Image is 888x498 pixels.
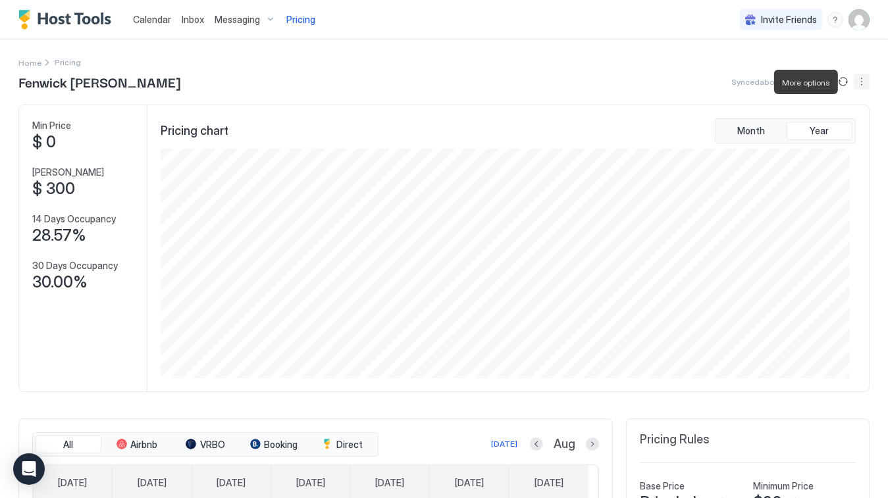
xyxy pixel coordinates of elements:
button: Previous month [530,437,543,451]
span: [PERSON_NAME] [32,166,104,178]
div: tab-group [32,432,379,457]
div: Breadcrumb [18,55,41,69]
span: Home [18,58,41,68]
span: Fenwick [PERSON_NAME] [18,72,180,91]
span: 28.57% [32,226,86,245]
span: VRBO [200,439,225,451]
span: Synced about 5 hours ago [731,77,830,87]
button: Next month [586,437,599,451]
span: Pricing Rules [640,432,710,447]
span: [DATE] [138,477,167,489]
span: Booking [265,439,298,451]
span: Inbox [182,14,204,25]
span: Month [737,125,765,137]
span: Min Price [32,120,71,132]
span: Messaging [215,14,260,26]
span: Pricing [286,14,315,26]
button: VRBO [172,436,238,454]
div: User profile [849,9,870,30]
button: Year [787,122,852,140]
span: Pricing chart [161,124,228,139]
a: Host Tools Logo [18,10,117,30]
span: [DATE] [376,477,405,489]
div: menu [827,12,843,28]
div: Open Intercom Messenger [13,453,45,485]
span: [DATE] [535,477,563,489]
span: 30.00% [32,272,88,292]
span: All [64,439,74,451]
button: Direct [309,436,375,454]
span: [DATE] [296,477,325,489]
span: Airbnb [131,439,158,451]
a: Inbox [182,12,204,26]
span: Calendar [133,14,171,25]
button: Month [718,122,784,140]
span: Invite Friends [761,14,817,26]
span: 14 Days Occupancy [32,213,116,225]
div: [DATE] [491,438,517,450]
span: Year [810,125,829,137]
span: [DATE] [217,477,246,489]
span: Aug [554,437,575,452]
span: Breadcrumb [55,57,81,67]
button: More options [854,74,870,89]
button: Sync prices [835,74,851,89]
span: Minimum Price [753,480,814,492]
span: 30 Days Occupancy [32,260,118,272]
div: tab-group [715,118,856,143]
span: [DATE] [58,477,87,489]
button: Airbnb [104,436,170,454]
a: Calendar [133,12,171,26]
div: menu [854,74,870,89]
span: $ 0 [32,132,56,152]
span: Base Price [640,480,685,492]
button: [DATE] [489,436,519,452]
span: Direct [336,439,363,451]
span: $ 300 [32,179,75,199]
a: Home [18,55,41,69]
span: More options [782,78,830,87]
span: [DATE] [455,477,484,489]
button: Booking [241,436,307,454]
button: All [36,436,101,454]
